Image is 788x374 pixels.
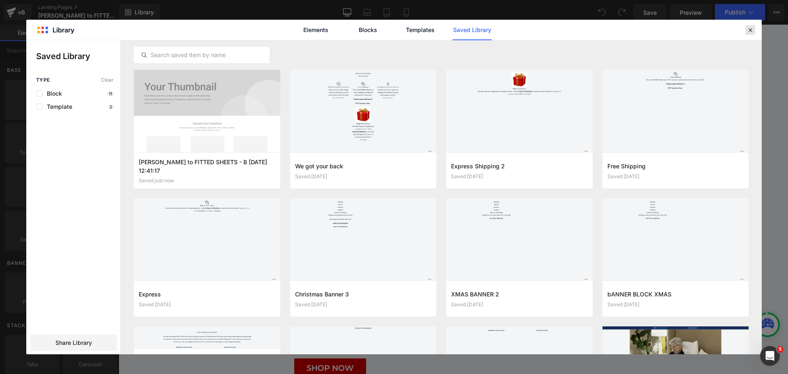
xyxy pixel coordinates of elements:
[176,334,247,353] a: SHOP NOW
[164,274,259,283] b: Buy 1 sheet get 20% off!
[607,302,744,307] div: Saved [DATE]
[777,346,783,353] span: 5
[295,174,432,179] div: Saved [DATE]
[453,20,492,40] a: Saved Library
[607,290,744,298] h3: bANNER BLOCK XMAS
[101,77,114,83] span: Clear
[149,318,275,327] b: when you buy 1 or more sheets!
[107,91,114,96] p: 11
[295,302,432,307] div: Saved [DATE]
[295,290,432,298] h3: Christmas Banner 3
[401,20,440,40] a: Templates
[296,20,335,40] a: Elements
[760,346,780,366] iframe: Intercom live chat
[607,162,744,170] h3: Free Shipping
[139,178,275,184] div: Saved just now
[43,90,62,97] span: Block
[341,112,575,236] p: Many health conditions can make turning in bed, getting in and out, and other efforts to find com...
[160,54,284,66] p: Less disruption to your partner
[341,300,411,310] strong: [PERSON_NAME]
[451,302,588,307] div: Saved [DATE]
[36,77,50,83] span: Type
[451,290,588,298] h3: XMAS BANNER 2
[167,303,257,312] b: Get 20% off sleepwear
[139,158,275,174] h3: [PERSON_NAME] to FITTED SHEETS - B [DATE] 12:41:17
[108,104,114,109] p: 2
[139,302,275,307] div: Saved [DATE]
[348,20,387,40] a: Blocks
[295,162,432,170] h3: We got your back
[134,50,269,60] input: Search saved item by name
[188,334,235,353] span: SHOP NOW
[451,162,588,170] h3: Express Shipping 2
[36,50,120,62] p: Saved Library
[607,174,744,179] div: Saved [DATE]
[139,290,275,298] h3: Express
[151,289,273,298] b: Buy 2 or more and get 25% off!
[341,250,568,297] i: My husband has [PERSON_NAME] Disease and was having trouble turning over in bed. We bought the sh...
[43,103,72,110] span: Template
[160,21,284,34] p: Get in and out of bed easier
[55,339,92,347] span: Share Library
[160,5,284,18] p: Improve mobility in bed
[451,174,588,179] div: Saved [DATE]
[160,38,284,50] p: Enjoy your independence
[142,254,282,268] b: BUY MORE SAVE MORE!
